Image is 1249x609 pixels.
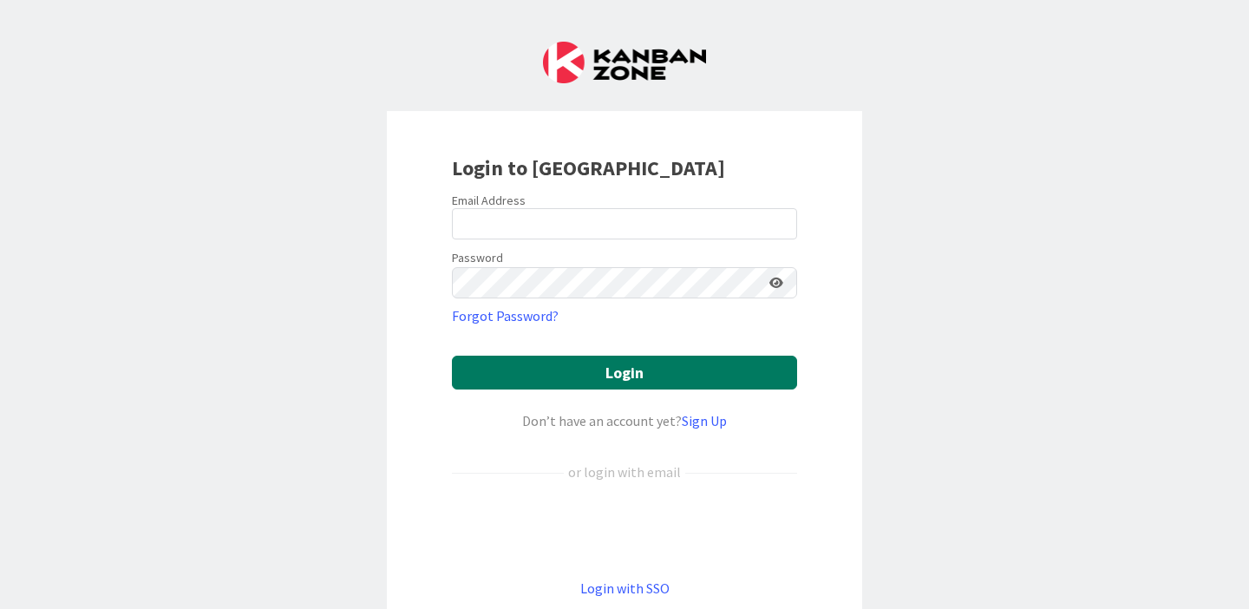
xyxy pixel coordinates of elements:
a: Forgot Password? [452,305,559,326]
iframe: Sign in with Google Button [443,511,806,549]
img: Kanban Zone [543,42,706,83]
div: or login with email [564,462,685,482]
a: Sign Up [682,412,727,429]
button: Login [452,356,797,390]
label: Password [452,249,503,267]
a: Login with SSO [580,580,670,597]
div: Don’t have an account yet? [452,410,797,431]
b: Login to [GEOGRAPHIC_DATA] [452,154,725,181]
label: Email Address [452,193,526,208]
